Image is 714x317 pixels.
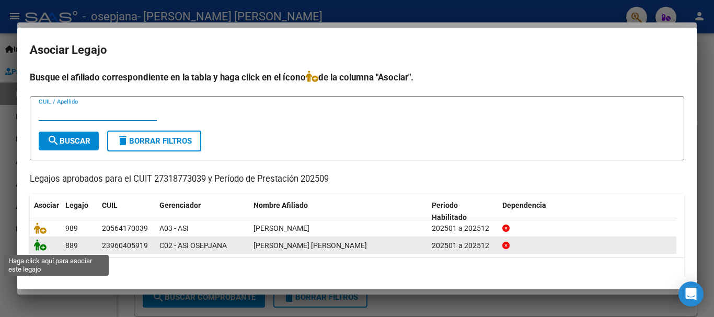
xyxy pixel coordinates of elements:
mat-icon: delete [117,134,129,147]
div: Open Intercom Messenger [678,281,704,307]
span: CUIL [102,201,118,209]
span: Periodo Habilitado [432,201,467,221]
datatable-header-cell: Periodo Habilitado [428,194,498,229]
span: Legajo [65,201,88,209]
span: Buscar [47,136,90,146]
p: Legajos aprobados para el CUIT 27318773039 y Período de Prestación 202509 [30,173,684,186]
mat-icon: search [47,134,60,147]
span: Asociar [34,201,59,209]
datatable-header-cell: Legajo [61,194,98,229]
h2: Asociar Legajo [30,40,684,60]
button: Buscar [39,132,99,150]
span: C02 - ASI OSEPJANA [159,241,227,250]
datatable-header-cell: Gerenciador [155,194,249,229]
div: 202501 a 202512 [432,240,494,252]
datatable-header-cell: Dependencia [498,194,676,229]
div: 20564170039 [102,222,148,234]
datatable-header-cell: Asociar [30,194,61,229]
span: Dependencia [502,201,546,209]
div: 202501 a 202512 [432,222,494,234]
datatable-header-cell: Nombre Afiliado [249,194,428,229]
span: 989 [65,224,78,232]
span: DELGADO OJEDA LUIS FRANCISCO [254,241,367,250]
span: Gerenciador [159,201,201,209]
div: 2 registros [30,258,684,284]
span: 889 [65,241,78,250]
span: A03 - ASI [159,224,189,232]
span: Borrar Filtros [117,136,192,146]
h4: Busque el afiliado correspondiente en la tabla y haga click en el ícono de la columna "Asociar". [30,71,684,84]
button: Borrar Filtros [107,131,201,151]
span: Nombre Afiliado [254,201,308,209]
div: 23960405919 [102,240,148,252]
span: YALASI ENOC [254,224,309,232]
datatable-header-cell: CUIL [98,194,155,229]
